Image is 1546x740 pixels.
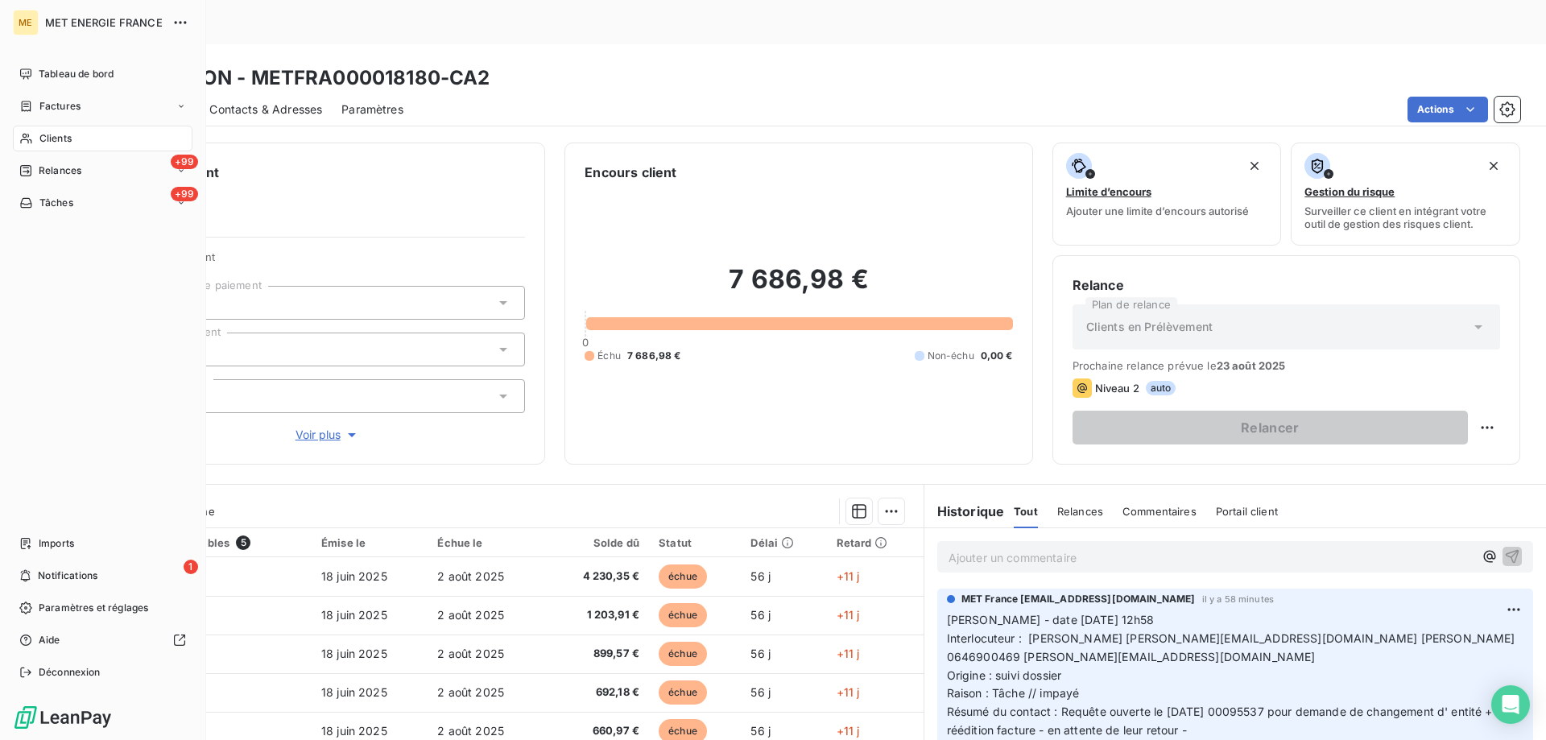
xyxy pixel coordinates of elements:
[39,163,81,178] span: Relances
[321,685,387,699] span: 18 juin 2025
[750,647,771,660] span: 56 j
[321,536,418,549] div: Émise le
[1057,505,1103,518] span: Relances
[947,631,1515,645] span: Interlocuteur : [PERSON_NAME] [PERSON_NAME][EMAIL_ADDRESS][DOMAIN_NAME] [PERSON_NAME]
[296,427,360,443] span: Voir plus
[437,724,504,738] span: 2 août 2025
[39,665,101,680] span: Déconnexion
[13,531,192,556] a: Imports
[39,99,81,114] span: Factures
[1052,143,1282,246] button: Limite d’encoursAjouter une limite d’encours autorisé
[947,705,1496,737] span: Résumé du contact : Requête ouverte le [DATE] 00095537 pour demande de changement d' entité + réé...
[1304,205,1507,230] span: Surveiller ce client en intégrant votre outil de gestion des risques client.
[1066,185,1151,198] span: Limite d’encours
[750,685,771,699] span: 56 j
[38,568,97,583] span: Notifications
[981,349,1013,363] span: 0,00 €
[555,607,639,623] span: 1 203,91 €
[39,601,148,615] span: Paramètres et réglages
[1491,685,1530,724] div: Open Intercom Messenger
[39,536,74,551] span: Imports
[837,724,860,738] span: +11 j
[13,595,192,621] a: Paramètres et réglages
[947,686,1080,700] span: Raison : Tâche // impayé
[13,126,192,151] a: Clients
[97,163,525,182] h6: Informations client
[750,724,771,738] span: 56 j
[947,613,1155,626] span: [PERSON_NAME] - date [DATE] 12h58
[1073,359,1500,372] span: Prochaine relance prévue le
[585,163,676,182] h6: Encours client
[184,560,198,574] span: 1
[947,650,1316,664] span: 0646900469 [PERSON_NAME][EMAIL_ADDRESS][DOMAIN_NAME]
[1122,505,1197,518] span: Commentaires
[837,608,860,622] span: +11 j
[659,564,707,589] span: échue
[659,536,731,549] div: Statut
[1291,143,1520,246] button: Gestion du risqueSurveiller ce client en intégrant votre outil de gestion des risques client.
[837,536,914,549] div: Retard
[13,158,192,184] a: +99Relances
[947,668,1061,682] span: Origine : suivi dossier
[659,642,707,666] span: échue
[341,101,403,118] span: Paramètres
[555,568,639,585] span: 4 230,35 €
[585,263,1012,312] h2: 7 686,98 €
[837,569,860,583] span: +11 j
[39,131,72,146] span: Clients
[1408,97,1488,122] button: Actions
[582,336,589,349] span: 0
[209,101,322,118] span: Contacts & Adresses
[437,685,504,699] span: 2 août 2025
[750,569,771,583] span: 56 j
[437,569,504,583] span: 2 août 2025
[627,349,681,363] span: 7 686,98 €
[961,592,1196,606] span: MET France [EMAIL_ADDRESS][DOMAIN_NAME]
[750,608,771,622] span: 56 j
[437,536,535,549] div: Échue le
[555,723,639,739] span: 660,97 €
[555,536,639,549] div: Solde dû
[130,426,525,444] button: Voir plus
[142,64,490,93] h3: POISSON - METFRA000018180-CA2
[321,608,387,622] span: 18 juin 2025
[437,608,504,622] span: 2 août 2025
[437,647,504,660] span: 2 août 2025
[1086,319,1213,335] span: Clients en Prélèvement
[1146,381,1176,395] span: auto
[837,685,860,699] span: +11 j
[597,349,621,363] span: Échu
[1073,411,1468,444] button: Relancer
[1066,205,1249,217] span: Ajouter une limite d’encours autorisé
[236,535,250,550] span: 5
[130,250,525,273] span: Propriétés Client
[321,569,387,583] span: 18 juin 2025
[1217,359,1286,372] span: 23 août 2025
[659,603,707,627] span: échue
[171,187,198,201] span: +99
[659,680,707,705] span: échue
[1216,505,1278,518] span: Portail client
[321,647,387,660] span: 18 juin 2025
[928,349,974,363] span: Non-échu
[750,536,816,549] div: Délai
[1304,185,1395,198] span: Gestion du risque
[555,646,639,662] span: 899,57 €
[13,61,192,87] a: Tableau de bord
[1095,382,1139,395] span: Niveau 2
[13,705,113,730] img: Logo LeanPay
[924,502,1005,521] h6: Historique
[1014,505,1038,518] span: Tout
[171,155,198,169] span: +99
[13,627,192,653] a: Aide
[39,67,114,81] span: Tableau de bord
[555,684,639,701] span: 692,18 €
[1073,275,1500,295] h6: Relance
[130,535,302,550] div: Pièces comptables
[1202,594,1275,604] span: il y a 58 minutes
[13,190,192,216] a: +99Tâches
[39,633,60,647] span: Aide
[13,93,192,119] a: Factures
[321,724,387,738] span: 18 juin 2025
[837,647,860,660] span: +11 j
